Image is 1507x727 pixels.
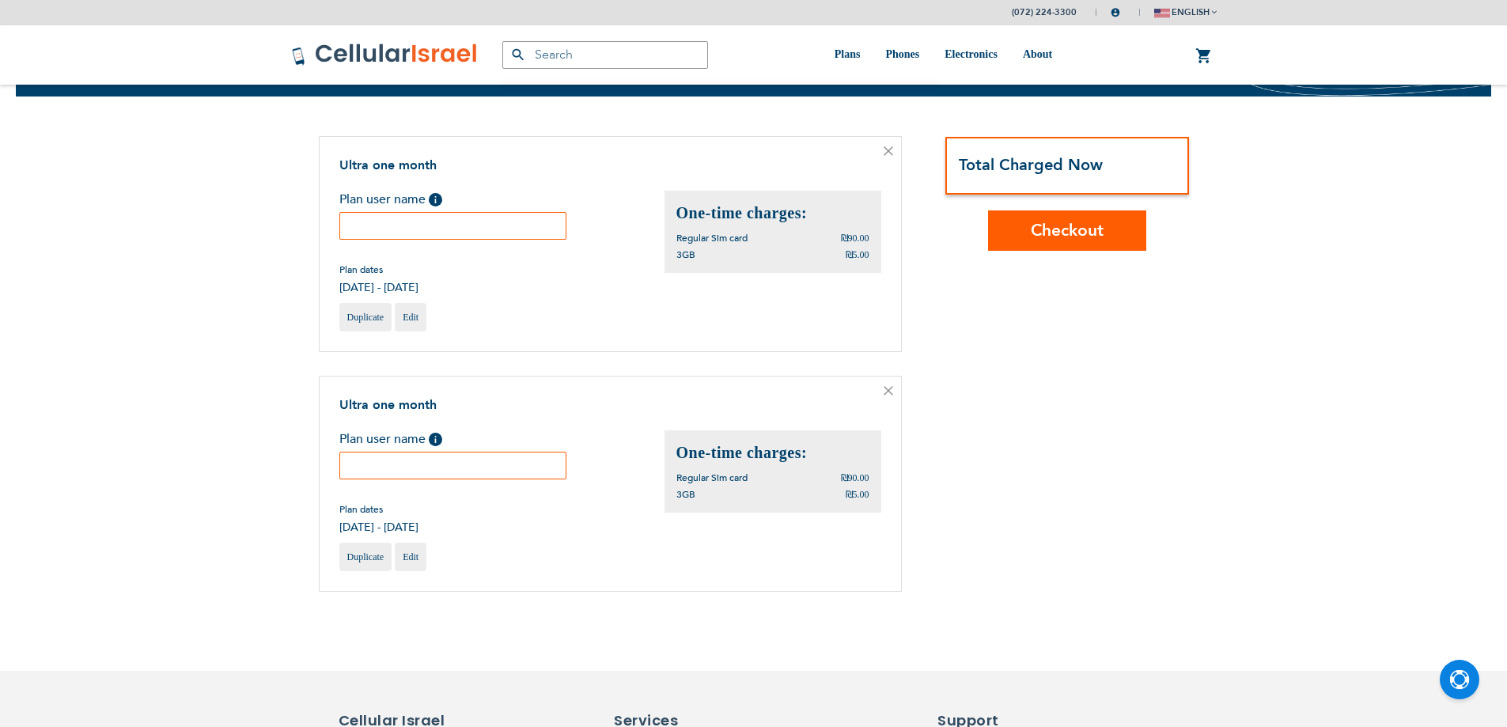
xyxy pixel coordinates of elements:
[339,503,418,516] span: Plan dates
[339,543,392,571] a: Duplicate
[395,543,426,571] a: Edit
[841,233,869,244] span: ₪90.00
[676,471,748,484] span: Regular Sim card
[403,312,418,323] span: Edit
[339,263,418,276] span: Plan dates
[429,433,442,446] span: Help
[676,232,748,244] span: Regular Sim card
[676,248,695,261] span: 3GB
[339,396,437,414] a: Ultra one month
[945,48,998,60] span: Electronics
[1031,219,1104,242] span: Checkout
[339,191,426,208] span: Plan user name
[1154,9,1170,17] img: english
[959,154,1103,176] strong: Total Charged Now
[339,520,418,535] span: [DATE] - [DATE]
[347,551,384,562] span: Duplicate
[1154,1,1217,24] button: english
[945,25,998,85] a: Electronics
[339,430,426,448] span: Plan user name
[835,48,861,60] span: Plans
[291,43,479,66] img: Cellular Israel Logo
[885,48,919,60] span: Phones
[841,472,869,483] span: ₪90.00
[347,312,384,323] span: Duplicate
[1012,6,1077,18] a: (072) 224-3300
[502,41,708,69] input: Search
[339,280,418,295] span: [DATE] - [DATE]
[403,551,418,562] span: Edit
[676,203,869,224] h2: One-time charges:
[676,488,695,501] span: 3GB
[1023,48,1052,60] span: About
[835,25,861,85] a: Plans
[1023,25,1052,85] a: About
[395,303,426,331] a: Edit
[339,157,437,174] a: Ultra one month
[846,489,869,500] span: ₪5.00
[846,249,869,260] span: ₪5.00
[885,25,919,85] a: Phones
[429,193,442,206] span: Help
[339,303,392,331] a: Duplicate
[676,442,869,464] h2: One-time charges:
[988,210,1146,251] button: Checkout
